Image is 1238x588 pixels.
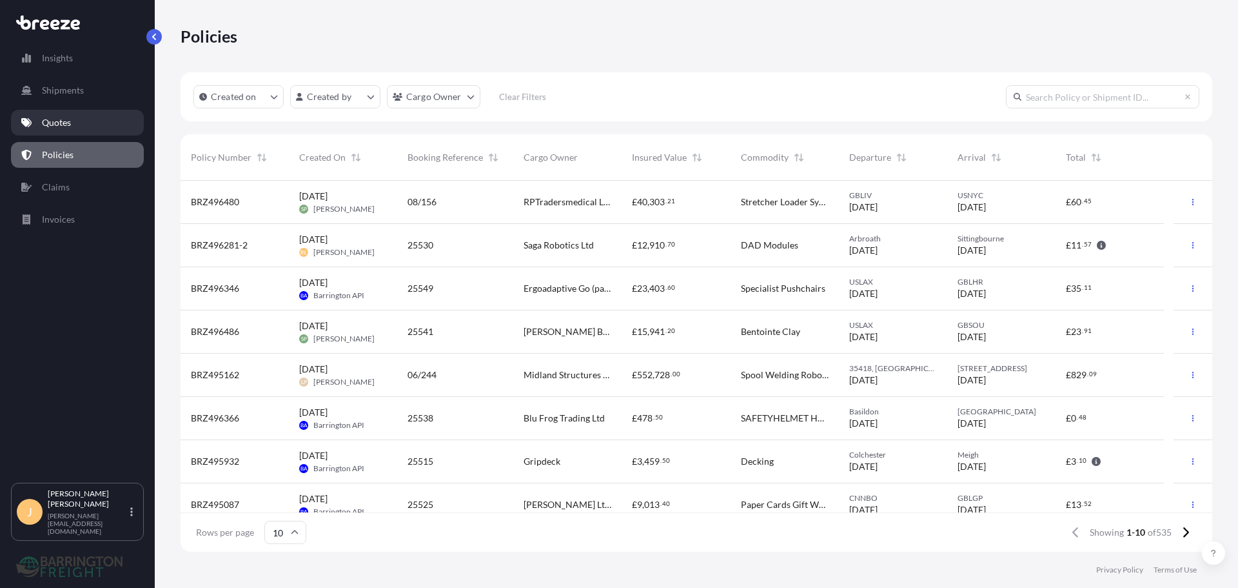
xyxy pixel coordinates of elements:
span: 25549 [408,282,433,295]
button: Sort [254,150,270,165]
span: [DATE] [958,374,986,387]
span: £ [1066,500,1071,509]
span: 25530 [408,239,433,252]
span: £ [1066,284,1071,293]
span: [DATE] [958,330,986,343]
button: Sort [486,150,501,165]
span: [DATE] [958,287,986,300]
span: £ [1066,327,1071,336]
span: £ [1066,414,1071,423]
span: £ [632,500,637,509]
span: £ [1066,198,1071,207]
span: Barrington API [313,463,364,474]
span: USLAX [849,320,937,330]
span: 403 [649,284,665,293]
span: Blu Frog Trading Ltd [524,412,605,425]
span: Created On [299,151,346,164]
span: . [653,415,654,420]
button: Sort [348,150,364,165]
span: , [653,370,654,380]
span: [DATE] [299,190,328,203]
span: 15 [637,327,647,336]
button: Sort [689,150,705,165]
span: Booking Reference [408,151,483,164]
span: 91 [1084,329,1092,333]
span: 25525 [408,498,433,511]
span: . [660,458,662,463]
span: 3 [637,457,642,466]
span: [DATE] [849,460,878,473]
button: cargoOwner Filter options [387,85,480,108]
span: RPTradersmedical Ltd [524,196,611,208]
p: [PERSON_NAME][EMAIL_ADDRESS][DOMAIN_NAME] [48,512,128,535]
span: , [647,241,649,250]
span: [PERSON_NAME] [313,247,375,258]
span: 35418, [GEOGRAPHIC_DATA] [849,363,937,374]
span: 728 [654,370,670,380]
span: of 535 [1148,526,1172,539]
span: 08/156 [408,196,437,208]
span: [DATE] [299,363,328,376]
span: Decking [741,455,774,468]
a: Terms of Use [1154,565,1197,575]
span: [DATE] [958,417,986,430]
span: [DATE] [958,244,986,257]
a: Policies [11,142,144,168]
span: DAD Modules [741,239,798,252]
span: GBSOU [958,320,1045,330]
button: Sort [1088,150,1104,165]
span: 25538 [408,412,433,425]
span: Stretcher Loader System [741,196,829,208]
span: . [1077,458,1078,463]
p: Invoices [42,213,75,226]
span: Colchester [849,450,937,460]
span: USNYC [958,190,1045,201]
span: Total [1066,151,1086,164]
span: Departure [849,151,891,164]
span: , [642,457,644,466]
span: [GEOGRAPHIC_DATA] [958,407,1045,417]
span: [DATE] [849,330,878,343]
p: Cargo Owner [406,90,462,103]
span: [DATE] [299,233,328,246]
span: Saga Robotics Ltd [524,239,594,252]
img: organization-logo [16,556,123,577]
span: 941 [649,327,665,336]
span: GBLGP [958,493,1045,503]
span: £ [1066,241,1071,250]
button: Sort [894,150,909,165]
span: 10 [1079,458,1086,463]
span: USLAX [849,277,937,287]
span: [PERSON_NAME] [313,377,375,387]
span: Cargo Owner [524,151,578,164]
span: BA [300,289,307,302]
span: 45 [1084,199,1092,203]
span: Midland Structures Limited [524,369,611,381]
span: [DATE] [958,201,986,214]
span: [DATE] [299,406,328,419]
span: CNNBO [849,493,937,503]
span: BRZ495162 [191,369,239,381]
span: [DATE] [849,503,878,516]
span: , [647,327,649,336]
span: [DATE] [958,460,986,473]
p: Created by [307,90,352,103]
span: [DATE] [849,417,878,430]
p: Clear Filters [499,90,546,103]
span: BRZ496366 [191,412,239,425]
span: £ [632,327,637,336]
span: 829 [1071,370,1086,380]
span: 35 [1071,284,1081,293]
span: Ergoadaptive Go (part of Fluto ltd) [524,282,611,295]
span: , [642,500,644,509]
span: BRZ495932 [191,455,239,468]
span: . [671,372,672,376]
span: 478 [637,414,653,423]
span: SP [301,332,307,345]
span: BRZ496346 [191,282,239,295]
span: £ [632,457,637,466]
span: 25541 [408,325,433,338]
span: 013 [644,500,660,509]
span: 06/244 [408,369,437,381]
